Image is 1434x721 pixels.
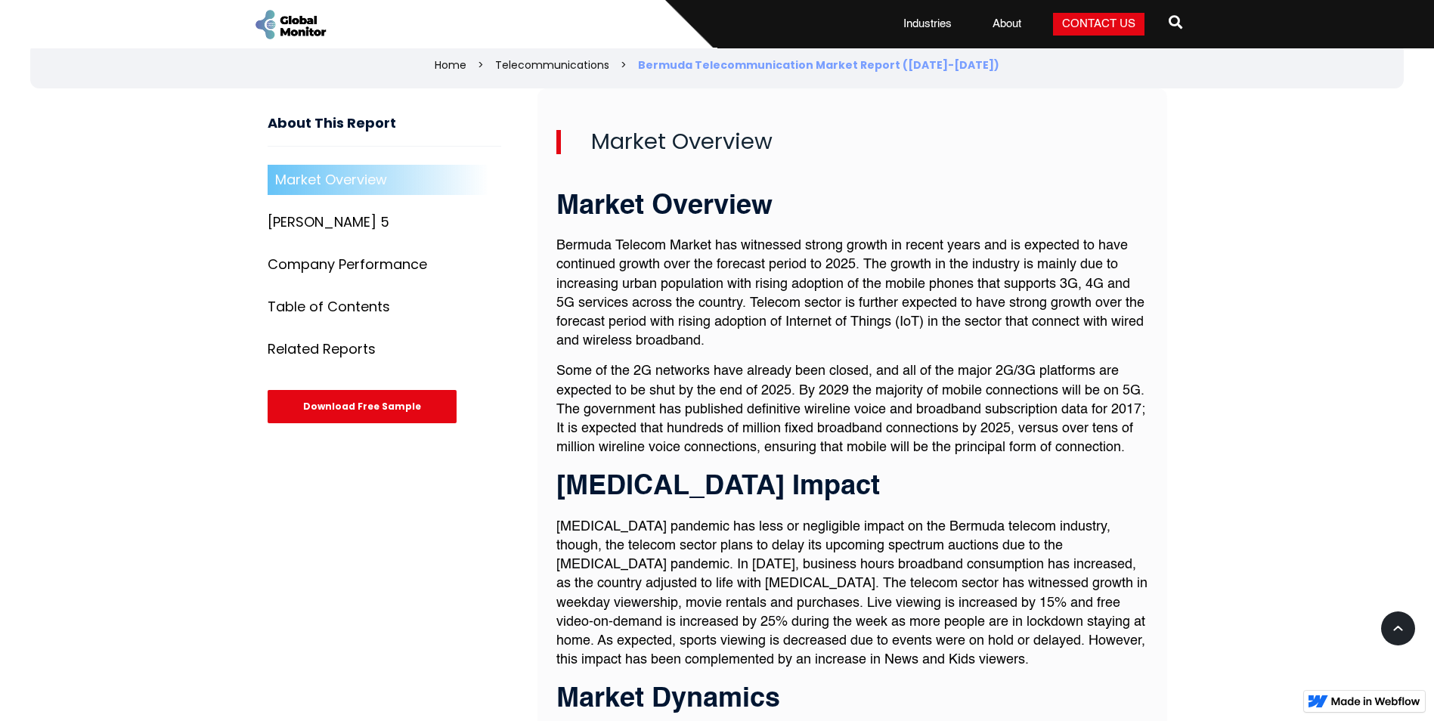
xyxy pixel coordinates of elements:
a: About [983,17,1030,32]
a: Market Overview [268,165,501,195]
div: Related Reports [268,342,376,357]
h2: Market Overview [556,130,1148,154]
a: [PERSON_NAME] 5 [268,207,501,237]
div: Company Performance [268,257,427,272]
div: [PERSON_NAME] 5 [268,215,389,230]
h3: Market Dynamics [556,685,1148,715]
a: Company Performance [268,249,501,280]
span:  [1169,11,1182,32]
a: Contact Us [1053,13,1144,36]
a: Related Reports [268,334,501,364]
p: Bermuda Telecom Market has witnessed strong growth in recent years and is expected to have contin... [556,237,1148,351]
div: Table of Contents [268,299,390,314]
div: > [478,57,484,73]
h3: About This Report [268,116,501,147]
div: Download Free Sample [268,390,457,423]
p: [MEDICAL_DATA] pandemic has less or negligible impact on the Bermuda telecom industry, though, th... [556,518,1148,670]
a: Industries [894,17,961,32]
h3: Market Overview [556,192,1148,222]
p: Some of the 2G networks have already been closed, and all of the major 2G/3G platforms are expect... [556,362,1148,457]
a:  [1169,9,1182,39]
h3: [MEDICAL_DATA] Impact [556,472,1148,503]
a: Table of Contents [268,292,501,322]
div: Market Overview [275,172,387,187]
a: Home [435,57,466,73]
img: Made in Webflow [1331,697,1420,706]
div: > [621,57,627,73]
div: Bermuda Telecommunication Market Report ([DATE]-[DATE]) [638,57,999,73]
a: home [252,8,328,42]
a: Telecommunications [495,57,609,73]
